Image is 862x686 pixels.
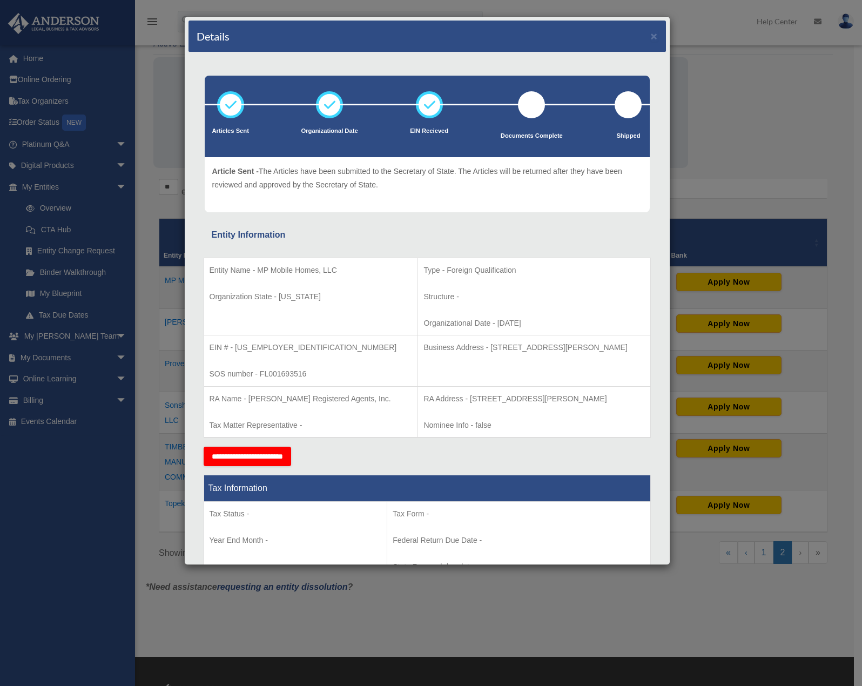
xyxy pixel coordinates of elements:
[423,392,644,406] p: RA Address - [STREET_ADDRESS][PERSON_NAME]
[210,341,413,354] p: EIN # - [US_EMPLOYER_IDENTIFICATION_NUMBER]
[204,475,650,502] th: Tax Information
[210,264,413,277] p: Entity Name - MP Mobile Homes, LLC
[423,341,644,354] p: Business Address - [STREET_ADDRESS][PERSON_NAME]
[210,419,413,432] p: Tax Matter Representative -
[423,290,644,304] p: Structure -
[197,29,230,44] h4: Details
[210,290,413,304] p: Organization State - [US_STATE]
[212,227,643,243] div: Entity Information
[210,507,382,521] p: Tax Status -
[212,167,259,176] span: Article Sent -
[210,392,413,406] p: RA Name - [PERSON_NAME] Registered Agents, Inc.
[423,317,644,330] p: Organizational Date - [DATE]
[410,126,448,137] p: EIN Recieved
[393,534,644,547] p: Federal Return Due Date -
[393,507,644,521] p: Tax Form -
[212,165,642,191] p: The Articles have been submitted to the Secretary of State. The Articles will be returned after t...
[301,126,358,137] p: Organizational Date
[212,126,249,137] p: Articles Sent
[393,560,644,574] p: State Renewal due date -
[210,367,413,381] p: SOS number - FL001693516
[423,264,644,277] p: Type - Foreign Qualification
[204,502,387,582] td: Tax Period Type -
[210,534,382,547] p: Year End Month -
[651,30,658,42] button: ×
[501,131,563,142] p: Documents Complete
[615,131,642,142] p: Shipped
[423,419,644,432] p: Nominee Info - false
